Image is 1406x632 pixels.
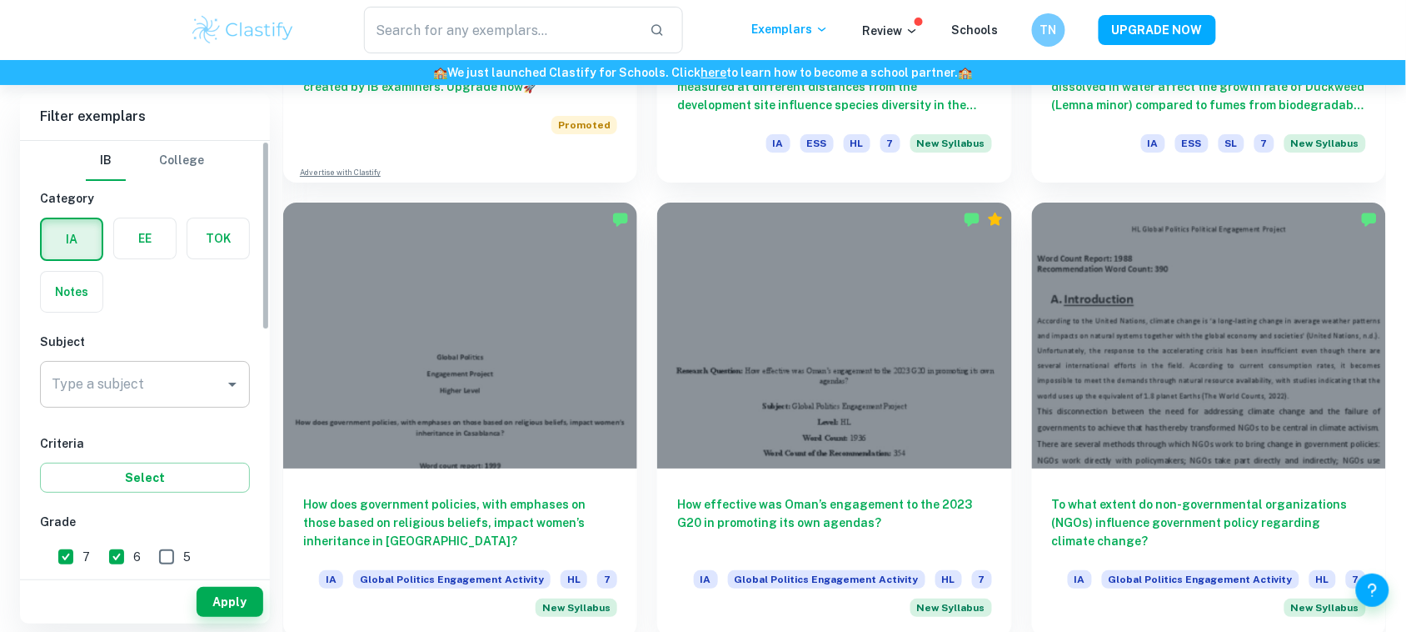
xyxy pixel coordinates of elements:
button: IA [42,219,102,259]
h6: How does the proximity to an urban development site measured at different distances from the deve... [677,59,991,114]
span: 7 [972,570,992,589]
h6: We just launched Clastify for Schools. Click to learn how to become a school partner. [3,63,1403,82]
h6: Subject [40,333,250,351]
span: IA [694,570,718,589]
div: Starting from the May 2026 session, the ESS IA requirements have changed. We created this exempla... [1284,134,1366,163]
div: Starting from the May 2026 session, the Global Politics Engagement Activity requirements have cha... [1284,599,1366,617]
span: HL [1309,570,1336,589]
h6: How do fumes from varied non-degradable plastics dissolved in water affect the growth rate of Duc... [1052,59,1366,114]
input: Search for any exemplars... [364,7,636,53]
span: IA [766,134,790,153]
button: Notes [41,272,102,312]
h6: Filter exemplars [20,93,270,140]
h6: How does government policies, with emphases on those based on religious beliefs, impact women’s i... [303,495,617,550]
h6: TN [1040,21,1059,39]
span: 5 [183,548,191,566]
span: New Syllabus [536,599,617,617]
span: ESS [1175,134,1209,153]
button: College [159,141,204,181]
img: Marked [964,211,980,228]
span: 7 [1254,134,1274,153]
a: here [701,66,727,79]
h6: Criteria [40,434,250,453]
span: Global Politics Engagement Activity [728,570,925,589]
span: ESS [800,134,834,153]
span: New Syllabus [1284,134,1366,153]
img: Clastify logo [190,13,296,47]
span: Global Politics Engagement Activity [353,570,551,589]
div: Starting from the May 2026 session, the Global Politics Engagement Activity requirements have cha... [536,599,617,617]
span: HL [844,134,870,153]
a: Schools [952,23,999,37]
span: HL [561,570,587,589]
button: TOK [187,218,249,258]
a: Advertise with Clastify [300,167,381,178]
button: Apply [197,587,263,617]
div: Filter type choice [86,141,204,181]
span: 7 [1346,570,1366,589]
button: Help and Feedback [1356,574,1389,607]
button: Select [40,463,250,493]
span: IA [1141,134,1165,153]
h6: To what extent do non-governmental organizations (NGOs) influence government policy regarding cli... [1052,495,1366,550]
h6: Grade [40,513,250,531]
span: Promoted [551,116,617,134]
span: New Syllabus [1284,599,1366,617]
button: UPGRADE NOW [1099,15,1216,45]
span: 7 [597,570,617,589]
span: 🏫 [959,66,973,79]
button: TN [1032,13,1065,47]
span: Global Politics Engagement Activity [1102,570,1299,589]
p: Exemplars [751,20,829,38]
button: IB [86,141,126,181]
h6: Category [40,189,250,208]
p: Review [862,22,919,40]
div: Premium [987,211,1004,228]
button: Open [221,373,244,396]
span: 6 [133,548,141,566]
div: Starting from the May 2026 session, the ESS IA requirements have changed. We created this exempla... [910,134,992,163]
img: Marked [612,211,629,228]
img: Marked [1361,211,1378,228]
span: New Syllabus [910,599,992,617]
div: Starting from the May 2026 session, the Global Politics Engagement Activity requirements have cha... [910,599,992,617]
span: 7 [880,134,900,153]
span: 7 [82,548,90,566]
h6: How effective was Oman’s engagement to the 2023 G20 in promoting its own agendas? [677,495,991,550]
span: SL [1219,134,1244,153]
span: 🚀 [523,80,537,93]
span: New Syllabus [910,134,992,153]
span: 🏫 [434,66,448,79]
span: HL [935,570,962,589]
span: IA [1068,570,1092,589]
button: EE [114,218,176,258]
span: IA [319,570,343,589]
